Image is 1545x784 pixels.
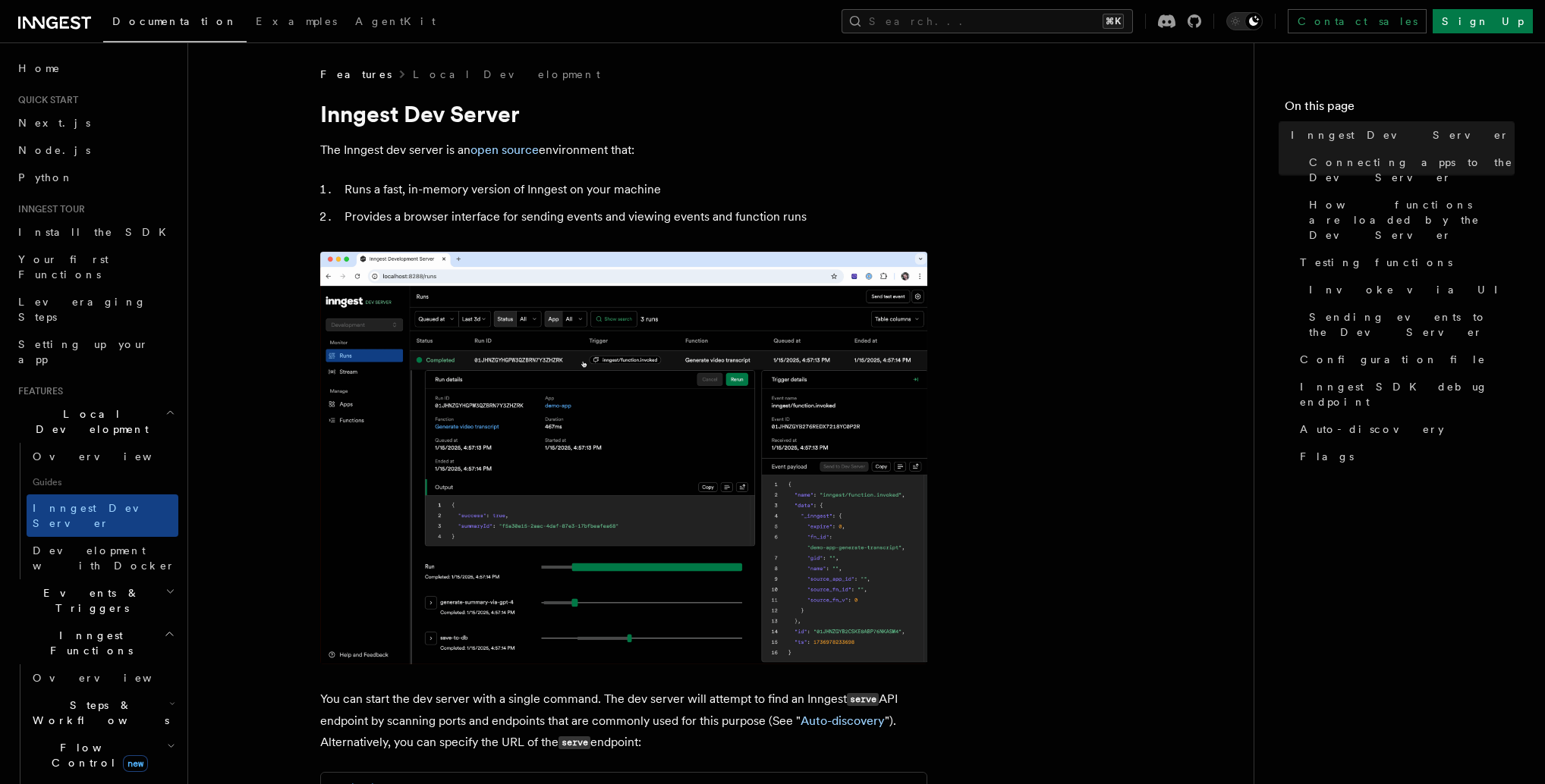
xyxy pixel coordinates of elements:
[12,94,78,106] span: Quick start
[1309,282,1511,297] span: Invoke via UI
[320,140,927,161] p: The Inngest dev server is an environment that:
[27,734,178,776] button: Flow Controlnew
[1300,422,1444,437] span: Auto-discovery
[27,740,167,770] span: Flow Control
[27,698,169,728] span: Steps & Workflows
[27,443,178,470] a: Overview
[346,5,445,41] a: AgentKit
[1300,255,1452,270] span: Testing functions
[320,67,392,82] span: Features
[1294,373,1515,416] a: Inngest SDK debug endpoint
[1291,127,1509,143] span: Inngest Dev Server
[247,5,346,41] a: Examples
[123,755,148,772] span: new
[320,688,927,754] p: You can start the dev server with a single command. The dev server will attempt to find an Innges...
[320,252,927,664] img: Dev Server Demo
[1303,303,1515,346] a: Sending events to the Dev Server
[18,144,90,156] span: Node.js
[1294,346,1515,373] a: Configuration file
[1309,309,1515,340] span: Sending events to the Dev Server
[1303,191,1515,249] a: How functions are loaded by the Dev Server
[12,203,85,215] span: Inngest tour
[801,713,885,728] a: Auto-discovery
[12,218,178,246] a: Install the SDK
[355,15,436,27] span: AgentKit
[12,164,178,191] a: Python
[12,585,165,616] span: Events & Triggers
[1226,12,1263,30] button: Toggle dark mode
[27,664,178,691] a: Overview
[12,400,178,443] button: Local Development
[1303,149,1515,191] a: Connecting apps to the Dev Server
[33,450,189,463] span: Overview
[27,494,178,537] a: Inngest Dev Server
[1294,443,1515,470] a: Flags
[33,672,189,684] span: Overview
[1300,379,1515,409] span: Inngest SDK debug endpoint
[340,206,927,227] li: Provides a browser interface for sending events and viewing events and function runs
[320,100,927,127] h1: Inngest Dev Server
[1300,449,1354,464] span: Flags
[103,5,247,42] a: Documentation
[1300,352,1486,367] span: Configuration file
[1309,197,1515,243] span: How functions are loaded by the Dev Server
[1103,14,1124,29] kbd: ⌘K
[1285,97,1515,121] h4: On this page
[1294,249,1515,276] a: Testing functions
[12,579,178,622] button: Events & Triggers
[18,253,109,281] span: Your first Functions
[1433,9,1533,33] a: Sign Up
[559,736,590,749] code: serve
[12,136,178,164] a: Node.js
[12,331,178,373] a: Setting up your app
[18,171,74,183] span: Python
[27,470,178,494] span: Guides
[33,544,175,572] span: Development with Docker
[12,406,165,437] span: Local Development
[1285,121,1515,149] a: Inngest Dev Server
[18,296,146,323] span: Leveraging Steps
[12,246,178,288] a: Your first Functions
[33,502,162,529] span: Inngest Dev Server
[27,537,178,579] a: Development with Docker
[18,338,149,365] span: Setting up your app
[1294,416,1515,443] a: Auto-discovery
[27,691,178,734] button: Steps & Workflows
[18,117,90,129] span: Next.js
[12,385,63,397] span: Features
[12,622,178,664] button: Inngest Functions
[12,55,178,82] a: Home
[12,443,178,579] div: Local Development
[470,143,539,157] a: open source
[1303,276,1515,303] a: Invoke via UI
[12,288,178,331] a: Leveraging Steps
[340,179,927,200] li: Runs a fast, in-memory version of Inngest on your machine
[12,109,178,136] a: Next.js
[1288,9,1427,33] a: Contact sales
[413,67,600,82] a: Local Development
[847,693,879,706] code: serve
[842,9,1133,33] button: Search...⌘K
[256,15,337,27] span: Examples
[18,61,61,76] span: Home
[112,15,238,27] span: Documentation
[1309,155,1515,185] span: Connecting apps to the Dev Server
[18,226,175,238] span: Install the SDK
[12,628,164,658] span: Inngest Functions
